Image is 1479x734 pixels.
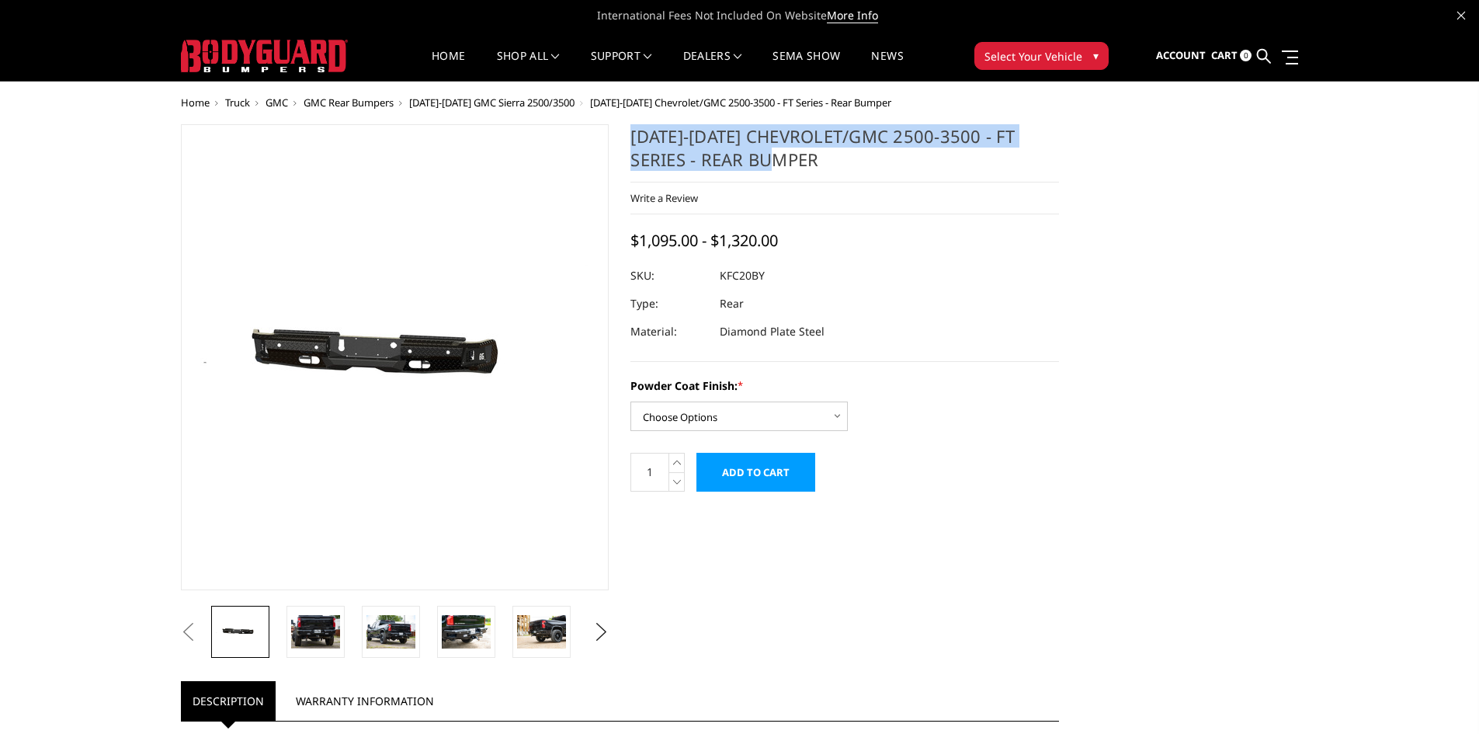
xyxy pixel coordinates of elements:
a: GMC [266,96,288,110]
a: Home [432,50,465,81]
span: Account [1156,48,1206,62]
label: Powder Coat Finish: [630,377,1059,394]
span: [DATE]-[DATE] Chevrolet/GMC 2500-3500 - FT Series - Rear Bumper [590,96,891,110]
a: SEMA Show [772,50,840,81]
dd: Rear [720,290,744,318]
span: Cart [1211,48,1238,62]
a: Warranty Information [284,681,446,721]
a: Support [591,50,652,81]
a: Truck [225,96,250,110]
img: 2020-2025 Chevrolet/GMC 2500-3500 - FT Series - Rear Bumper [366,615,415,648]
img: 2020-2025 Chevrolet/GMC 2500-3500 - FT Series - Rear Bumper [517,615,566,648]
dt: SKU: [630,262,708,290]
a: News [871,50,903,81]
a: Account [1156,35,1206,77]
input: Add to Cart [696,453,815,492]
button: Select Your Vehicle [974,42,1109,70]
dd: Diamond Plate Steel [720,318,825,346]
img: BODYGUARD BUMPERS [181,40,348,72]
span: ▾ [1093,47,1099,64]
a: [DATE]-[DATE] GMC Sierra 2500/3500 [409,96,575,110]
span: Select Your Vehicle [984,48,1082,64]
a: Description [181,681,276,721]
dd: KFC20BY [720,262,765,290]
img: 2020-2025 Chevrolet/GMC 2500-3500 - FT Series - Rear Bumper [442,615,491,648]
span: 0 [1240,50,1252,61]
dt: Type: [630,290,708,318]
img: 2020-2025 Chevrolet/GMC 2500-3500 - FT Series - Rear Bumper [291,615,340,648]
span: $1,095.00 - $1,320.00 [630,230,778,251]
a: GMC Rear Bumpers [304,96,394,110]
a: 2020-2025 Chevrolet/GMC 2500-3500 - FT Series - Rear Bumper [181,124,609,590]
button: Next [589,621,613,644]
h1: [DATE]-[DATE] Chevrolet/GMC 2500-3500 - FT Series - Rear Bumper [630,124,1059,183]
a: Dealers [683,50,742,81]
iframe: Chat Widget [1401,659,1479,734]
button: Previous [177,621,200,644]
a: Cart 0 [1211,35,1252,77]
dt: Material: [630,318,708,346]
a: Home [181,96,210,110]
a: Write a Review [630,191,698,205]
a: shop all [497,50,560,81]
a: More Info [827,8,878,23]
